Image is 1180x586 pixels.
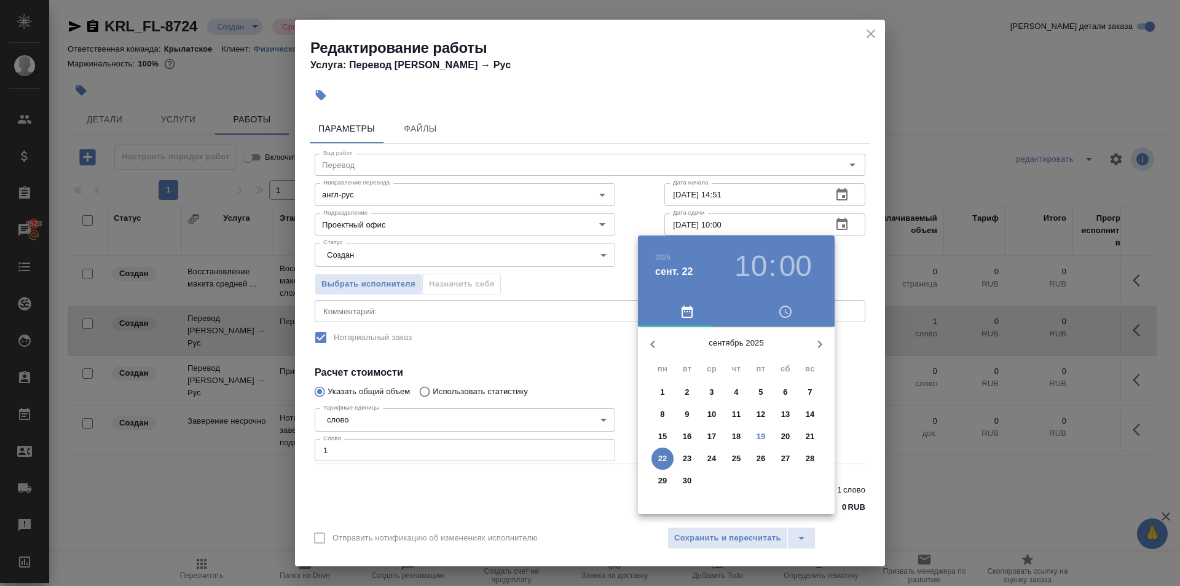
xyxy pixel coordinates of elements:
button: 17 [701,426,723,448]
p: 2 [685,386,689,398]
p: сентябрь 2025 [667,337,805,349]
p: 14 [806,408,815,421]
button: 18 [725,426,747,448]
button: 16 [676,426,698,448]
p: 8 [660,408,664,421]
button: 21 [799,426,821,448]
button: 15 [651,426,674,448]
button: 13 [774,403,796,426]
p: 26 [757,453,766,465]
p: 10 [707,408,717,421]
p: 29 [658,475,667,487]
button: 00 [779,249,812,283]
button: 24 [701,448,723,470]
p: 7 [808,386,812,398]
button: 29 [651,470,674,492]
button: 3 [701,381,723,403]
p: 21 [806,430,815,443]
span: вт [676,363,698,375]
p: 15 [658,430,667,443]
button: 27 [774,448,796,470]
button: 20 [774,426,796,448]
p: 30 [683,475,692,487]
p: 22 [658,453,667,465]
p: 13 [781,408,790,421]
p: 18 [732,430,741,443]
button: 28 [799,448,821,470]
button: 2 [676,381,698,403]
p: 5 [758,386,763,398]
button: 1 [651,381,674,403]
p: 11 [732,408,741,421]
p: 27 [781,453,790,465]
p: 19 [757,430,766,443]
p: 23 [683,453,692,465]
p: 17 [707,430,717,443]
button: сент. 22 [655,264,693,279]
button: 2025 [655,253,671,261]
p: 24 [707,453,717,465]
p: 1 [660,386,664,398]
button: 9 [676,403,698,426]
button: 12 [750,403,772,426]
p: 16 [683,430,692,443]
span: пн [651,363,674,375]
p: 3 [709,386,714,398]
button: 30 [676,470,698,492]
button: 11 [725,403,747,426]
button: 10 [701,403,723,426]
p: 6 [783,386,787,398]
span: чт [725,363,747,375]
p: 4 [734,386,738,398]
p: 9 [685,408,689,421]
button: 22 [651,448,674,470]
p: 12 [757,408,766,421]
span: вс [799,363,821,375]
button: 25 [725,448,747,470]
button: 14 [799,403,821,426]
h3: : [768,249,776,283]
button: 8 [651,403,674,426]
p: 28 [806,453,815,465]
button: 5 [750,381,772,403]
button: 19 [750,426,772,448]
button: 6 [774,381,796,403]
p: 25 [732,453,741,465]
button: 7 [799,381,821,403]
span: сб [774,363,796,375]
p: 20 [781,430,790,443]
button: 26 [750,448,772,470]
button: 10 [734,249,767,283]
span: ср [701,363,723,375]
button: 23 [676,448,698,470]
span: пт [750,363,772,375]
button: 4 [725,381,747,403]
